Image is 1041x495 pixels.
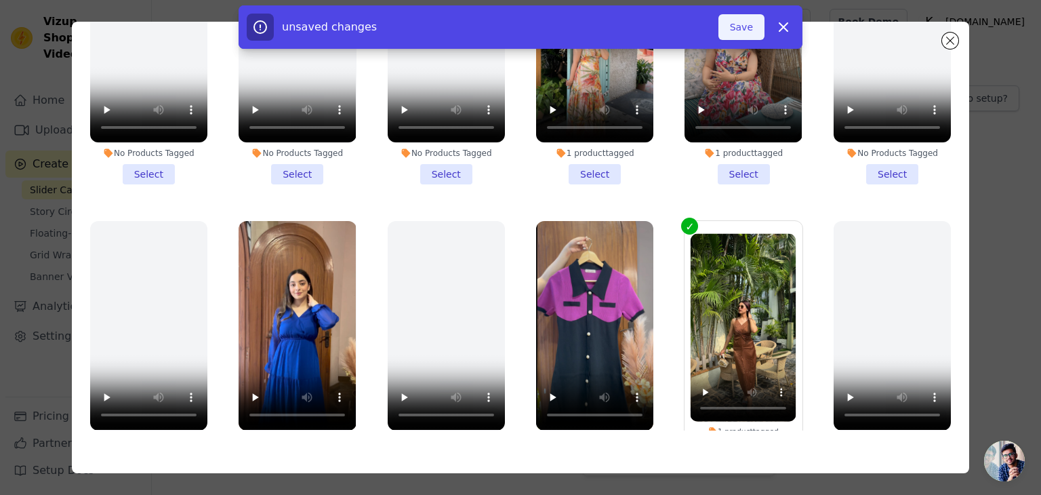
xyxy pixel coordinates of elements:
a: Open chat [984,441,1025,481]
div: No Products Tagged [90,148,207,159]
div: 1 product tagged [536,148,653,159]
div: No Products Tagged [239,148,356,159]
div: 1 product tagged [685,148,802,159]
div: No Products Tagged [834,148,951,159]
span: unsaved changes [282,20,377,33]
div: 1 product tagged [691,427,796,437]
button: Save [718,14,764,40]
div: No Products Tagged [388,148,505,159]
